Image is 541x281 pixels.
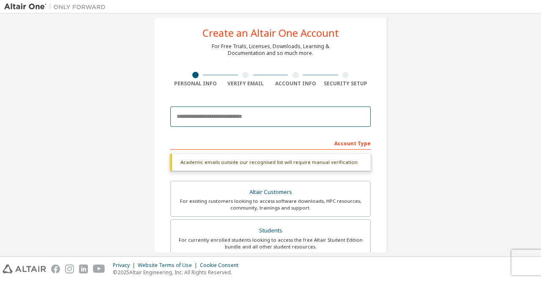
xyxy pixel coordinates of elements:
[321,80,371,87] div: Security Setup
[113,269,243,276] p: © 2025 Altair Engineering, Inc. All Rights Reserved.
[212,43,329,57] div: For Free Trials, Licenses, Downloads, Learning & Documentation and so much more.
[170,154,371,171] div: Academic emails outside our recognised list will require manual verification.
[93,265,105,273] img: youtube.svg
[170,80,221,87] div: Personal Info
[200,262,243,269] div: Cookie Consent
[176,237,365,250] div: For currently enrolled students looking to access the free Altair Student Edition bundle and all ...
[4,3,110,11] img: Altair One
[176,198,365,211] div: For existing customers looking to access software downloads, HPC resources, community, trainings ...
[138,262,200,269] div: Website Terms of Use
[79,265,88,273] img: linkedin.svg
[3,265,46,273] img: altair_logo.svg
[176,225,365,237] div: Students
[170,136,371,150] div: Account Type
[113,262,138,269] div: Privacy
[176,186,365,198] div: Altair Customers
[270,80,321,87] div: Account Info
[65,265,74,273] img: instagram.svg
[202,28,339,38] div: Create an Altair One Account
[221,80,271,87] div: Verify Email
[51,265,60,273] img: facebook.svg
